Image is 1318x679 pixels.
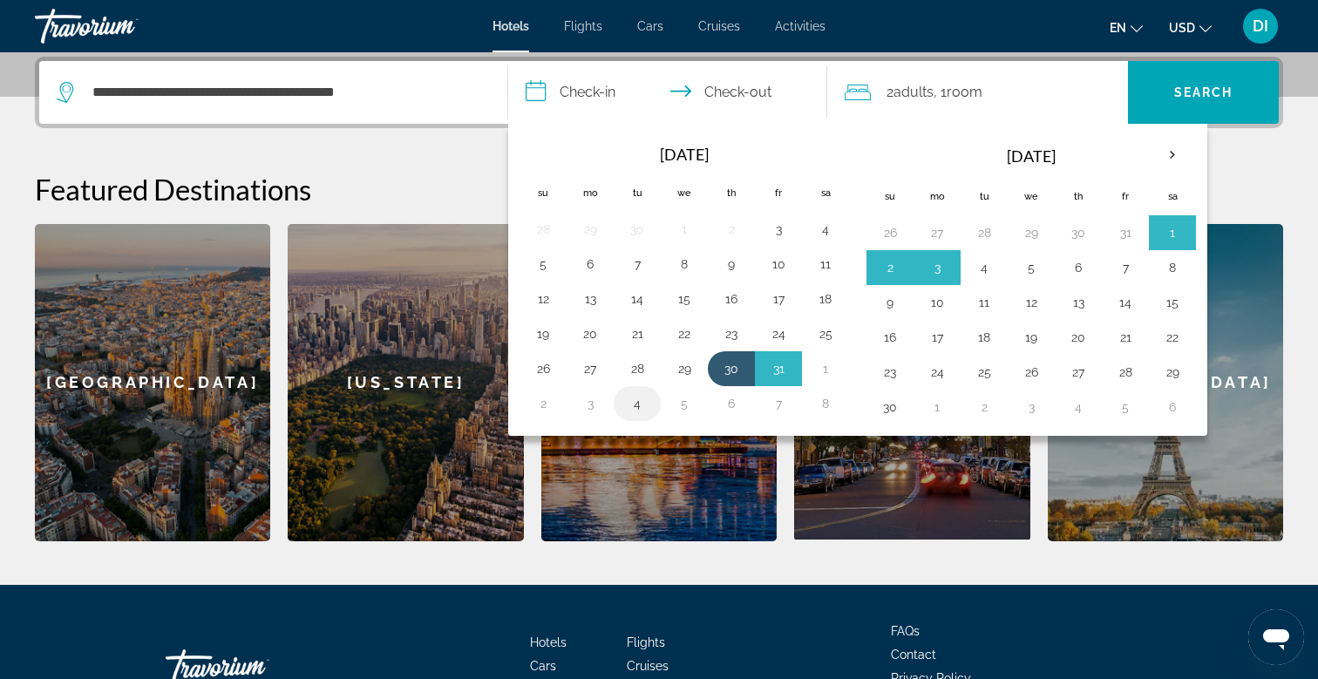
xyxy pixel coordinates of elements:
[623,252,651,276] button: Day 7
[1017,360,1045,384] button: Day 26
[887,80,934,105] span: 2
[970,360,998,384] button: Day 25
[1017,325,1045,350] button: Day 19
[1064,290,1092,315] button: Day 13
[970,395,998,419] button: Day 2
[1169,15,1212,40] button: Change currency
[812,217,839,241] button: Day 4
[827,61,1129,124] button: Travelers: 2 adults, 0 children
[775,19,825,33] a: Activities
[1111,255,1139,280] button: Day 7
[891,648,936,662] a: Contact
[520,135,849,421] table: Left calendar grid
[1017,290,1045,315] button: Day 12
[970,290,998,315] button: Day 11
[717,322,745,346] button: Day 23
[1238,8,1283,44] button: User Menu
[529,217,557,241] button: Day 28
[288,224,523,541] div: [US_STATE]
[812,287,839,311] button: Day 18
[876,395,904,419] button: Day 30
[1158,360,1186,384] button: Day 29
[493,19,529,33] a: Hotels
[627,635,665,649] a: Flights
[623,322,651,346] button: Day 21
[576,287,604,311] button: Day 13
[866,135,1196,424] table: Right calendar grid
[1111,290,1139,315] button: Day 14
[717,287,745,311] button: Day 16
[1158,255,1186,280] button: Day 8
[1158,395,1186,419] button: Day 6
[764,217,792,241] button: Day 3
[914,135,1149,177] th: [DATE]
[670,322,698,346] button: Day 22
[698,19,740,33] span: Cruises
[717,217,745,241] button: Day 2
[1174,85,1233,99] span: Search
[1064,221,1092,245] button: Day 30
[530,635,567,649] a: Hotels
[564,19,602,33] a: Flights
[923,395,951,419] button: Day 1
[923,290,951,315] button: Day 10
[35,224,270,541] div: [GEOGRAPHIC_DATA]
[1110,15,1143,40] button: Change language
[670,287,698,311] button: Day 15
[623,217,651,241] button: Day 30
[1064,325,1092,350] button: Day 20
[576,356,604,381] button: Day 27
[1158,290,1186,315] button: Day 15
[876,325,904,350] button: Day 16
[970,255,998,280] button: Day 4
[764,322,792,346] button: Day 24
[891,624,920,638] a: FAQs
[576,252,604,276] button: Day 6
[970,325,998,350] button: Day 18
[812,252,839,276] button: Day 11
[812,391,839,416] button: Day 8
[670,217,698,241] button: Day 1
[970,221,998,245] button: Day 28
[35,224,270,541] a: Barcelona[GEOGRAPHIC_DATA]
[1111,360,1139,384] button: Day 28
[947,84,982,100] span: Room
[529,391,557,416] button: Day 2
[1111,221,1139,245] button: Day 31
[876,255,904,280] button: Day 2
[623,391,651,416] button: Day 4
[876,221,904,245] button: Day 26
[637,19,663,33] a: Cars
[627,659,669,673] a: Cruises
[670,391,698,416] button: Day 5
[529,252,557,276] button: Day 5
[876,360,904,384] button: Day 23
[717,252,745,276] button: Day 9
[923,325,951,350] button: Day 17
[91,79,481,105] input: Search hotel destination
[1158,325,1186,350] button: Day 22
[576,217,604,241] button: Day 29
[764,287,792,311] button: Day 17
[529,287,557,311] button: Day 12
[529,322,557,346] button: Day 19
[1017,395,1045,419] button: Day 3
[1149,135,1196,175] button: Next month
[35,172,1283,207] h2: Featured Destinations
[670,252,698,276] button: Day 8
[717,356,745,381] button: Day 30
[876,290,904,315] button: Day 9
[530,659,556,673] a: Cars
[812,322,839,346] button: Day 25
[717,391,745,416] button: Day 6
[576,322,604,346] button: Day 20
[812,356,839,381] button: Day 1
[35,3,209,49] a: Travorium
